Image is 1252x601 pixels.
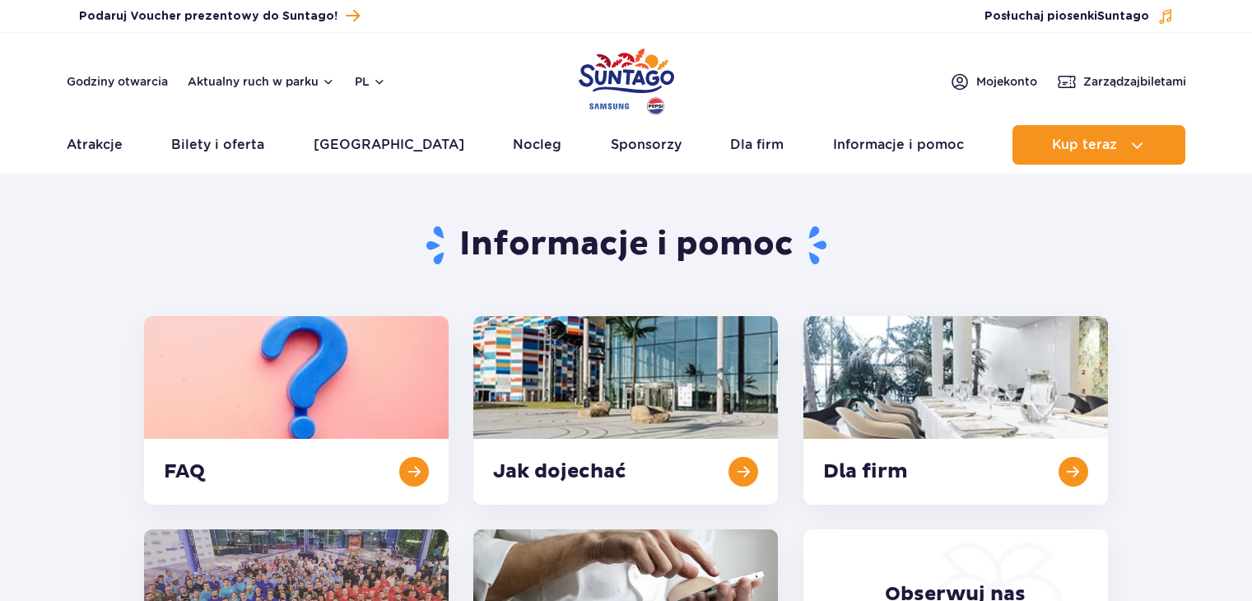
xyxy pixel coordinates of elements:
[833,125,964,165] a: Informacje i pomoc
[513,125,561,165] a: Nocleg
[1097,11,1149,22] span: Suntago
[355,73,386,90] button: pl
[984,8,1149,25] span: Posłuchaj piosenki
[171,125,264,165] a: Bilety i oferta
[579,41,674,117] a: Park of Poland
[984,8,1174,25] button: Posłuchaj piosenkiSuntago
[188,75,335,88] button: Aktualny ruch w parku
[314,125,464,165] a: [GEOGRAPHIC_DATA]
[79,5,360,27] a: Podaruj Voucher prezentowy do Suntago!
[1012,125,1185,165] button: Kup teraz
[79,8,337,25] span: Podaruj Voucher prezentowy do Suntago!
[67,125,123,165] a: Atrakcje
[67,73,168,90] a: Godziny otwarcia
[611,125,682,165] a: Sponsorzy
[1057,72,1186,91] a: Zarządzajbiletami
[144,224,1108,267] h1: Informacje i pomoc
[730,125,784,165] a: Dla firm
[1083,73,1186,90] span: Zarządzaj biletami
[1052,137,1117,152] span: Kup teraz
[950,72,1037,91] a: Mojekonto
[976,73,1037,90] span: Moje konto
